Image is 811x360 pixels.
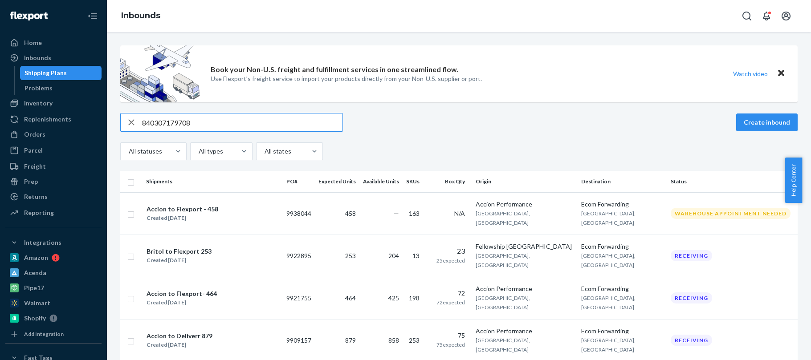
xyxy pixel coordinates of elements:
[24,69,67,77] div: Shipping Plans
[283,192,315,235] td: 9938044
[211,74,482,83] p: Use Flexport’s freight service to import your products directly from your Non-U.S. supplier or port.
[114,3,167,29] ol: breadcrumbs
[5,112,102,126] a: Replenishments
[345,336,356,344] span: 879
[671,335,712,346] div: Receiving
[24,162,46,171] div: Freight
[409,336,420,344] span: 253
[671,250,712,261] div: Receiving
[581,337,636,353] span: [GEOGRAPHIC_DATA], [GEOGRAPHIC_DATA]
[5,296,102,310] a: Walmart
[412,252,420,259] span: 13
[476,295,530,311] span: [GEOGRAPHIC_DATA], [GEOGRAPHIC_DATA]
[147,247,212,256] div: Britol to Flexport 253
[394,210,399,217] span: —
[283,171,315,192] th: PO#
[24,330,64,338] div: Add Integration
[671,292,712,303] div: Receiving
[403,171,427,192] th: SKUs
[24,283,44,292] div: Pipe17
[10,12,48,20] img: Flexport logo
[24,99,53,108] div: Inventory
[147,298,217,307] div: Created [DATE]
[476,200,574,209] div: Accion Performance
[147,332,212,340] div: Accion to Deliverr 879
[5,127,102,142] a: Orders
[147,205,218,214] div: Accion to Flexport - 458
[436,341,465,348] span: 75 expected
[581,252,636,268] span: [GEOGRAPHIC_DATA], [GEOGRAPHIC_DATA]
[147,214,218,222] div: Created [DATE]
[5,281,102,295] a: Pipe17
[24,146,43,155] div: Parcel
[283,235,315,277] td: 9922895
[24,299,50,307] div: Walmart
[476,210,530,226] span: [GEOGRAPHIC_DATA], [GEOGRAPHIC_DATA]
[581,210,636,226] span: [GEOGRAPHIC_DATA], [GEOGRAPHIC_DATA]
[667,171,798,192] th: Status
[430,331,465,340] div: 75
[436,299,465,306] span: 72 expected
[24,53,51,62] div: Inbounds
[5,329,102,340] a: Add Integration
[430,289,465,298] div: 72
[24,253,48,262] div: Amazon
[427,171,472,192] th: Box Qty
[581,295,636,311] span: [GEOGRAPHIC_DATA], [GEOGRAPHIC_DATA]
[758,7,775,25] button: Open notifications
[785,158,802,203] button: Help Center
[5,235,102,250] button: Integrations
[128,147,129,156] input: All statuses
[409,294,420,302] span: 198
[24,84,53,93] div: Problems
[5,36,102,50] a: Home
[24,177,38,186] div: Prep
[736,113,798,131] button: Create inbound
[24,115,71,124] div: Replenishments
[581,284,664,293] div: Ecom Forwarding
[578,171,667,192] th: Destination
[359,171,403,192] th: Available Units
[5,51,102,65] a: Inbounds
[388,294,399,302] span: 425
[5,190,102,204] a: Returns
[345,210,356,217] span: 458
[345,252,356,259] span: 253
[20,66,102,80] a: Shipping Plans
[345,294,356,302] span: 464
[5,206,102,220] a: Reporting
[5,143,102,158] a: Parcel
[24,238,61,247] div: Integrations
[476,252,530,268] span: [GEOGRAPHIC_DATA], [GEOGRAPHIC_DATA]
[121,11,160,20] a: Inbounds
[388,336,399,344] span: 858
[409,210,420,217] span: 163
[147,256,212,265] div: Created [DATE]
[5,96,102,110] a: Inventory
[454,210,465,217] span: N/A
[671,208,791,219] div: Warehouse Appointment Needed
[476,327,574,336] div: Accion Performance
[5,159,102,174] a: Freight
[283,277,315,319] td: 9921755
[5,266,102,280] a: Acenda
[581,242,664,251] div: Ecom Forwarding
[476,242,574,251] div: Fellowship [GEOGRAPHIC_DATA]
[84,7,102,25] button: Close Navigation
[142,113,342,131] input: Search inbounds by name, destination, msku...
[24,208,54,217] div: Reporting
[581,327,664,336] div: Ecom Forwarding
[147,289,217,298] div: Accion to Flexport- 464
[143,171,283,192] th: Shipments
[581,200,664,209] div: Ecom Forwarding
[775,67,787,80] button: Close
[727,67,774,80] button: Watch video
[738,7,756,25] button: Open Search Box
[430,246,465,256] div: 23
[777,7,795,25] button: Open account menu
[24,192,48,201] div: Returns
[24,130,45,139] div: Orders
[211,65,458,75] p: Book your Non-U.S. freight and fulfillment services in one streamlined flow.
[24,314,46,323] div: Shopify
